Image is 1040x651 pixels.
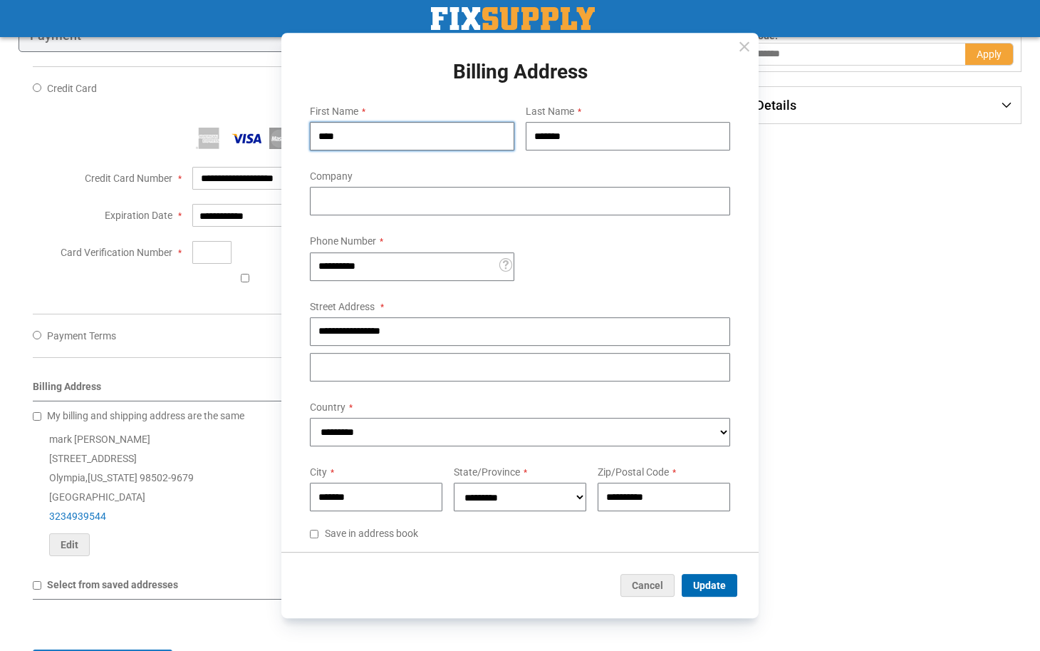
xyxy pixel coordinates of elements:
button: Update [682,574,737,597]
span: Cancel [632,580,663,591]
button: Apply [965,43,1014,66]
span: Company [310,171,353,183]
button: Cancel [620,574,675,597]
span: State/Province [454,466,520,478]
img: American Express [192,128,225,149]
span: Update [693,580,726,591]
a: 3234939544 [49,511,106,522]
img: Visa [231,128,264,149]
span: Payment Terms [47,330,116,342]
span: City [310,466,327,478]
span: Apply [977,48,1002,60]
img: MasterCard [269,128,302,149]
span: Select from saved addresses [47,579,178,590]
span: My billing and shipping address are the same [47,410,244,421]
span: Phone Number [310,236,376,247]
span: Save in address book [325,528,418,539]
div: Billing Address [33,379,652,401]
span: Expiration Date [105,210,172,221]
span: Last Name [526,106,574,117]
div: mark [PERSON_NAME] [STREET_ADDRESS] Olympia , 98502-9679 [GEOGRAPHIC_DATA] [33,430,652,556]
span: Street Address [310,301,375,312]
span: Zip/Postal Code [598,466,669,478]
span: [US_STATE] [88,472,137,483]
span: Edit [61,539,78,550]
button: Edit [49,533,90,556]
a: store logo [431,7,595,30]
span: Credit Card Number [85,173,172,184]
span: Card Verification Number [61,247,172,258]
span: First Name [310,106,358,117]
h1: Billing Address [298,61,742,83]
span: Credit Card [47,83,97,94]
img: Fix Industrial Supply [431,7,595,30]
span: Country [310,401,345,413]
